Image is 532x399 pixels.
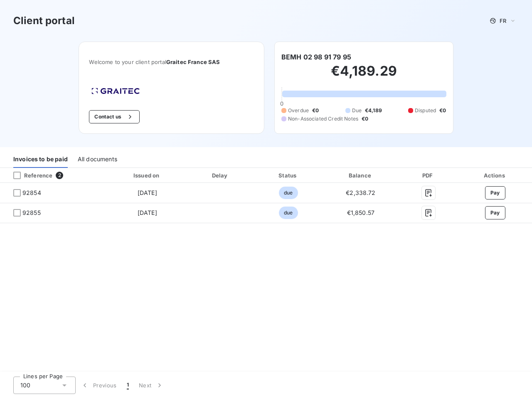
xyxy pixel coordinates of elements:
span: Non-Associated Credit Notes [288,115,358,123]
div: Invoices to be paid [13,150,68,168]
h3: Client portal [13,13,75,28]
button: Pay [485,186,505,199]
span: 2 [56,172,63,179]
span: Graitec France SAS [166,59,220,65]
span: [DATE] [138,189,157,196]
button: Contact us [89,110,139,123]
div: PDF [400,171,457,180]
span: €0 [439,107,446,114]
div: Status [255,171,321,180]
span: [DATE] [138,209,157,216]
div: Balance [325,171,397,180]
img: Company logo [89,85,142,97]
span: 100 [20,381,30,389]
div: Reference [7,172,52,179]
h2: €4,189.29 [281,63,446,88]
span: Due [352,107,362,114]
span: €1,850.57 [347,209,374,216]
span: Disputed [415,107,436,114]
span: 92854 [22,189,41,197]
span: FR [500,17,506,24]
span: €2,338.72 [346,189,375,196]
span: 1 [127,381,129,389]
button: 1 [122,377,134,394]
button: Next [134,377,169,394]
button: Pay [485,206,505,219]
span: 92855 [22,209,41,217]
span: 0 [280,100,283,107]
div: All documents [78,150,117,168]
div: Issued on [109,171,185,180]
span: €0 [362,115,368,123]
div: Delay [189,171,252,180]
span: due [279,187,298,199]
span: €0 [312,107,319,114]
span: Welcome to your client portal [89,59,254,65]
span: Overdue [288,107,309,114]
h6: BEMH 02 98 91 79 95 [281,52,351,62]
div: Actions [460,171,530,180]
span: €4,189 [365,107,382,114]
button: Previous [76,377,122,394]
span: due [279,207,298,219]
